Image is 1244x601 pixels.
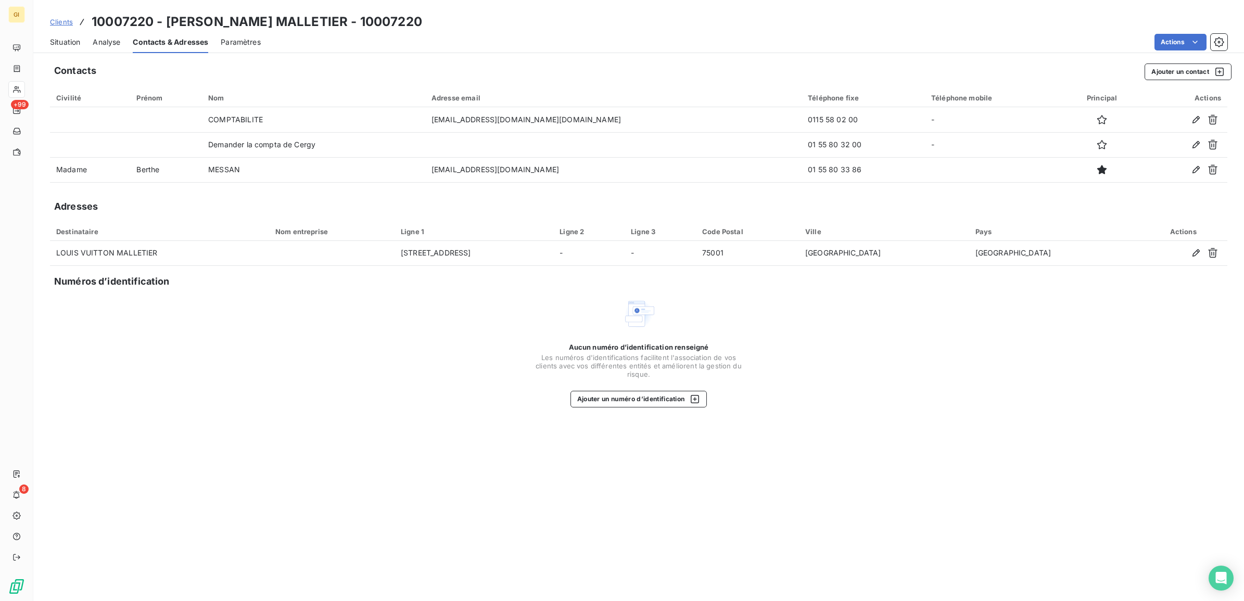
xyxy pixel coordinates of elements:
[56,227,263,236] div: Destinataire
[802,107,925,132] td: 0115 58 02 00
[54,63,96,78] h5: Contacts
[925,107,1062,132] td: -
[969,241,1139,266] td: [GEOGRAPHIC_DATA]
[702,227,793,236] div: Code Postal
[202,107,425,132] td: COMPTABILITE
[208,94,419,102] div: Nom
[50,157,130,182] td: Madame
[570,391,707,407] button: Ajouter un numéro d’identification
[425,107,802,132] td: [EMAIL_ADDRESS][DOMAIN_NAME][DOMAIN_NAME]
[569,343,709,351] span: Aucun numéro d’identification renseigné
[560,227,618,236] div: Ligne 2
[799,241,969,266] td: [GEOGRAPHIC_DATA]
[805,227,963,236] div: Ville
[202,132,425,157] td: Demander la compta de Cergy
[130,157,202,182] td: Berthe
[50,37,80,47] span: Situation
[19,484,29,494] span: 8
[802,157,925,182] td: 01 55 80 33 86
[54,199,98,214] h5: Adresses
[202,157,425,182] td: MESSAN
[133,37,208,47] span: Contacts & Adresses
[50,18,73,26] span: Clients
[1145,63,1232,80] button: Ajouter un contact
[1148,94,1221,102] div: Actions
[1154,34,1207,50] button: Actions
[802,132,925,157] td: 01 55 80 32 00
[931,94,1056,102] div: Téléphone mobile
[925,132,1062,157] td: -
[54,274,170,289] h5: Numéros d’identification
[56,94,124,102] div: Civilité
[50,17,73,27] a: Clients
[1068,94,1135,102] div: Principal
[431,94,795,102] div: Adresse email
[631,227,690,236] div: Ligne 3
[808,94,919,102] div: Téléphone fixe
[275,227,388,236] div: Nom entreprise
[395,241,553,266] td: [STREET_ADDRESS]
[1209,566,1234,591] div: Open Intercom Messenger
[8,578,25,595] img: Logo LeanPay
[11,100,29,109] span: +99
[622,297,655,330] img: Empty state
[535,353,743,378] span: Les numéros d'identifications facilitent l'association de vos clients avec vos différentes entité...
[553,241,625,266] td: -
[975,227,1133,236] div: Pays
[401,227,547,236] div: Ligne 1
[221,37,261,47] span: Paramètres
[625,241,696,266] td: -
[50,241,269,266] td: LOUIS VUITTON MALLETIER
[93,37,120,47] span: Analyse
[696,241,799,266] td: 75001
[92,12,422,31] h3: 10007220 - [PERSON_NAME] MALLETIER - 10007220
[1145,227,1221,236] div: Actions
[136,94,196,102] div: Prénom
[425,157,802,182] td: [EMAIL_ADDRESS][DOMAIN_NAME]
[8,6,25,23] div: GI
